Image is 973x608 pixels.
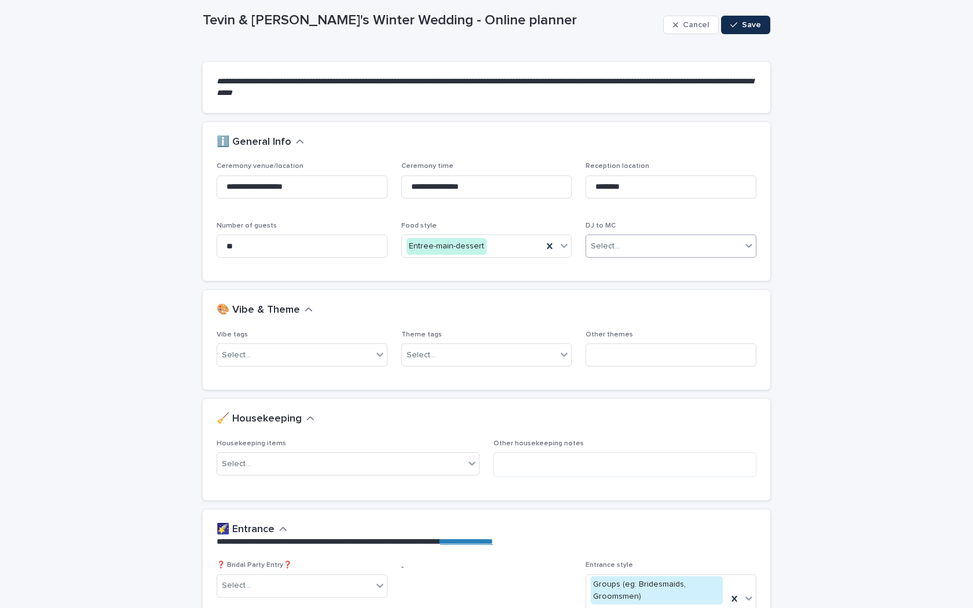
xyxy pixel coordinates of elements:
[407,238,487,255] div: Entree-main-dessert
[586,331,633,338] span: Other themes
[222,458,251,470] div: Select...
[217,440,286,447] span: Housekeeping items
[401,222,437,229] span: Food style
[217,562,292,569] span: ❓ Bridal Party Entry❓
[401,561,572,573] p: -
[217,163,303,170] span: Ceremony venue/location
[586,163,649,170] span: Reception location
[591,240,620,252] div: Select...
[683,21,709,29] span: Cancel
[217,304,313,317] button: 🎨 Vibe & Theme
[217,523,287,536] button: 🌠 Entrance
[203,12,659,29] p: Tevin & [PERSON_NAME]'s Winter Wedding - Online planner
[217,136,304,149] button: ℹ️ General Info
[721,16,770,34] button: Save
[217,331,248,338] span: Vibe tags
[663,16,719,34] button: Cancel
[217,523,275,536] h2: 🌠 Entrance
[217,222,277,229] span: Number of guests
[222,580,251,592] div: Select...
[222,349,251,361] div: Select...
[217,304,300,317] h2: 🎨 Vibe & Theme
[401,163,453,170] span: Ceremony time
[586,222,616,229] span: DJ to MC
[493,440,584,447] span: Other housekeeping notes
[742,21,761,29] span: Save
[217,413,314,426] button: 🧹 Housekeeping
[407,349,436,361] div: Select...
[217,136,291,149] h2: ℹ️ General Info
[591,576,723,605] div: Groups (eg: Bridesmaids, Groomsmen)
[401,331,442,338] span: Theme tags
[586,562,633,569] span: Entrance style
[217,413,302,426] h2: 🧹 Housekeeping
